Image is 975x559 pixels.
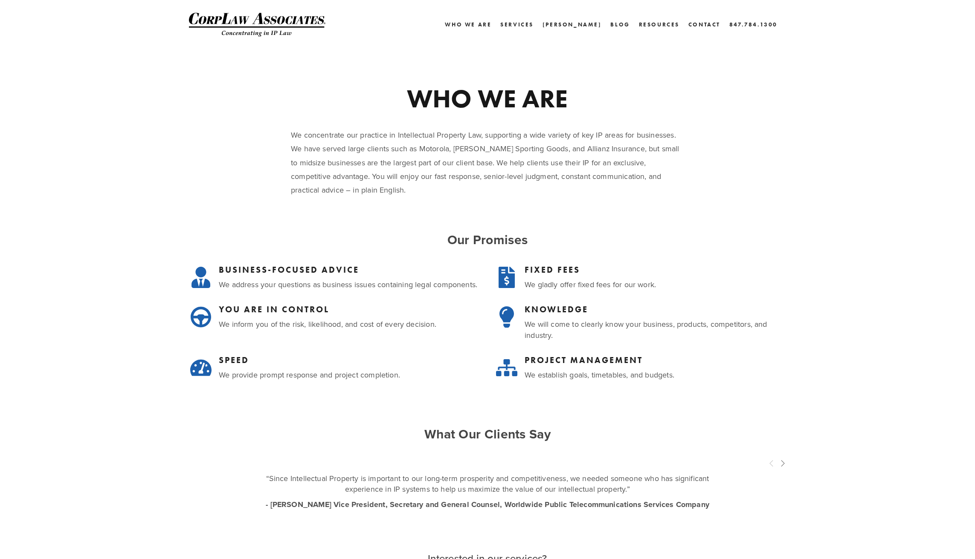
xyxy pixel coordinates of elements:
a: Blog [610,18,630,31]
h1: WHO WE ARE [291,86,684,111]
a: Contact [688,18,720,31]
h3: SPEED [219,355,480,365]
h3: KNOWLEDGE [525,304,786,314]
p: We gladly offer fixed fees for our work. [525,279,786,290]
p: We will come to clearly know your business, products, competitors, and industry. [525,319,786,340]
p: We concentrate our practice in Intellectual Property Law, supporting a wide variety of key IP are... [291,128,684,197]
span: Next [779,459,786,467]
strong: What Our Clients Say [424,425,551,443]
p: We address your questions as business issues containing legal components. [219,279,480,290]
strong: Our Promises [447,231,528,249]
span: Previous [768,459,775,467]
p: We inform you of the risk, likelihood, and cost of every decision. [219,319,480,329]
p: We provide prompt response and project completion. [219,369,480,380]
h3: FIXED FEES [525,265,786,275]
a: Resources [639,21,679,28]
a: [PERSON_NAME] [543,18,602,31]
h3: PROJECT MANAGEMENT [525,355,786,365]
a: Who We Are [445,18,491,31]
a: 847.784.1300 [729,18,778,31]
p: “Since Intellectual Property is important to our long-term prosperity and competitiveness, we nee... [249,473,726,494]
strong: - [PERSON_NAME] Vice President, Secretary and General Counsel, Worldwide Public Telecommunication... [266,499,709,510]
img: CorpLaw IP Law Firm [189,13,325,37]
h3: YOU ARE IN CONTROL [219,304,480,314]
a: Services [500,18,534,31]
p: We establish goals, timetables, and budgets. [525,369,786,380]
strong: BUSINESS-FOCUSED ADVICE [219,265,359,275]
